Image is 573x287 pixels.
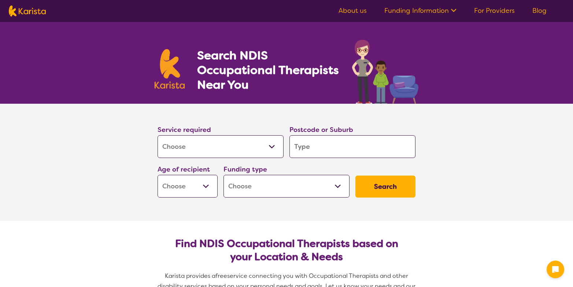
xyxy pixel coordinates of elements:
label: Service required [158,125,211,134]
label: Funding type [223,165,267,174]
a: Funding Information [384,6,456,15]
a: Blog [532,6,547,15]
h2: Find NDIS Occupational Therapists based on your Location & Needs [163,237,410,264]
label: Postcode or Suburb [289,125,353,134]
a: For Providers [474,6,515,15]
h1: Search NDIS Occupational Therapists Near You [197,48,340,92]
span: Karista provides a [165,272,215,280]
button: Search [355,176,415,198]
span: free [215,272,227,280]
img: occupational-therapy [352,40,418,104]
img: Karista logo [155,49,185,89]
img: Karista logo [9,5,46,16]
label: Age of recipient [158,165,210,174]
input: Type [289,135,415,158]
a: About us [339,6,367,15]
